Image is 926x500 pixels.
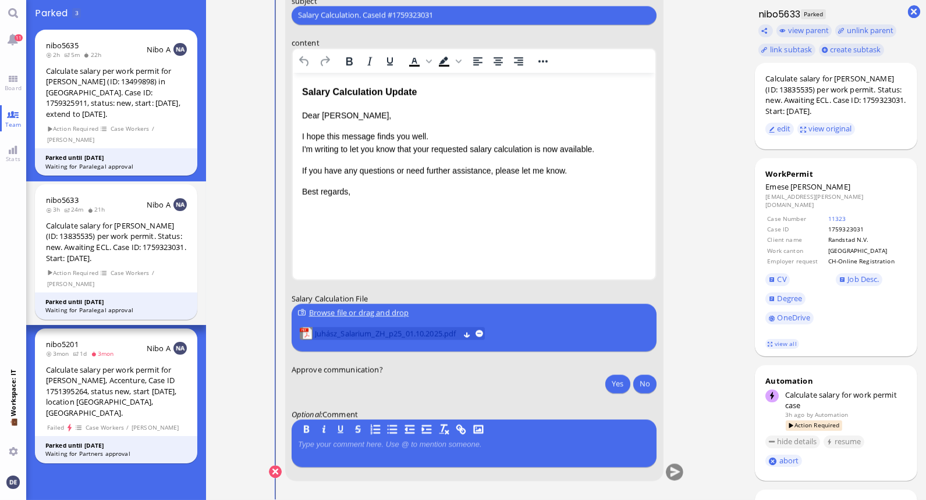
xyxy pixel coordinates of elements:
[147,199,171,210] span: Nibo A
[45,153,187,162] div: Parked until [DATE]
[767,235,826,244] td: Client name
[269,466,282,478] button: Cancel
[173,43,186,56] img: NA
[807,410,813,419] span: by
[508,53,528,69] button: Align right
[488,53,508,69] button: Align center
[64,51,84,59] span: 5m
[110,268,150,278] span: Case Workers
[765,192,906,209] dd: [EMAIL_ADDRESS][PERSON_NAME][DOMAIN_NAME]
[765,292,805,305] a: Degree
[47,279,95,289] span: [PERSON_NAME]
[46,195,79,205] a: nibo5633
[352,423,364,436] button: S
[46,40,79,51] a: nibo5635
[45,298,187,306] div: Parked until [DATE]
[75,9,79,17] span: 3
[147,343,171,353] span: Nibo A
[291,409,320,420] span: Optional
[110,124,150,134] span: Case Workers
[47,423,65,433] span: Failed
[836,273,882,286] a: Job Desc.
[765,123,794,135] button: edit
[828,224,905,234] td: 1759323031
[765,273,790,286] a: CV
[147,44,171,55] span: Nibo A
[314,327,459,340] span: Juhász_Salarium_ZH_p25_01.10.2025.pdf
[758,44,815,56] task-group-action-menu: link subtask
[828,235,905,244] td: Randstad N.V.
[73,349,91,358] span: 1d
[801,9,826,19] span: Parked
[847,274,879,284] span: Job Desc.
[173,198,186,211] img: NA
[790,181,850,192] span: [PERSON_NAME]
[786,420,842,430] span: Action Required
[404,53,433,69] div: Text color Black
[835,24,897,37] button: unlink parent
[605,374,630,393] button: Yes
[87,205,109,213] span: 21h
[64,205,87,213] span: 24m
[379,53,399,69] button: Underline
[314,327,459,340] a: View Juhász_Salarium_ZH_p25_01.10.2025.pdf
[35,6,71,20] span: Parked
[767,214,826,223] td: Case Number
[292,73,655,279] iframe: Rich Text Area
[291,294,367,304] span: Salary Calculation File
[434,53,463,69] div: Background color Black
[322,409,358,420] span: Comment
[767,224,826,234] td: Case ID
[91,349,118,358] span: 3mon
[767,256,826,266] td: Employer request
[47,135,95,145] span: [PERSON_NAME]
[3,155,23,163] span: Stats
[819,44,885,56] button: create subtask
[334,423,347,436] button: U
[46,205,64,213] span: 3h
[291,37,319,48] span: content
[765,339,799,349] a: view all
[797,123,856,135] button: view original
[45,306,187,315] div: Waiting for Paralegal approval
[299,327,485,340] lob-view: Juhász_Salarium_ZH_p25_01.10.2025.pdf
[765,169,906,179] div: WorkPermit
[300,423,313,436] button: B
[767,246,826,255] td: Work canton
[314,53,334,69] button: Redo
[151,124,155,134] span: /
[776,24,832,37] button: view parent
[778,274,787,284] span: CV
[45,162,187,171] div: Waiting for Paralegal approval
[15,34,23,41] span: 11
[828,215,846,223] a: 11323
[46,220,187,263] div: Calculate salary for [PERSON_NAME] (ID: 13835535) per work permit. Status: new. Awaiting ECL. Cas...
[815,410,848,419] span: automation@bluelakelegal.com
[85,423,125,433] span: Case Workers
[765,435,820,448] button: hide details
[463,330,471,337] button: Download Juhász_Salarium_ZH_p25_01.10.2025.pdf
[828,256,905,266] td: CH-Online Registration
[755,8,800,21] h1: nibo5633
[765,376,906,386] div: Automation
[765,455,802,467] button: abort
[359,53,379,69] button: Italic
[765,312,814,324] a: OneDrive
[339,53,359,69] button: Bold
[299,327,312,340] img: Juhász_Salarium_ZH_p25_01.10.2025.pdf
[45,441,187,450] div: Parked until [DATE]
[46,66,187,120] div: Calculate salary per work permit for [PERSON_NAME] (ID: 13499898) in [GEOGRAPHIC_DATA]. Case ID: ...
[758,24,774,37] button: Copy ticket nibo5633 link to clipboard
[46,339,79,349] a: nibo5201
[765,181,789,192] span: Emese
[294,53,314,69] button: Undo
[47,268,99,278] span: Action Required
[173,342,186,355] img: NA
